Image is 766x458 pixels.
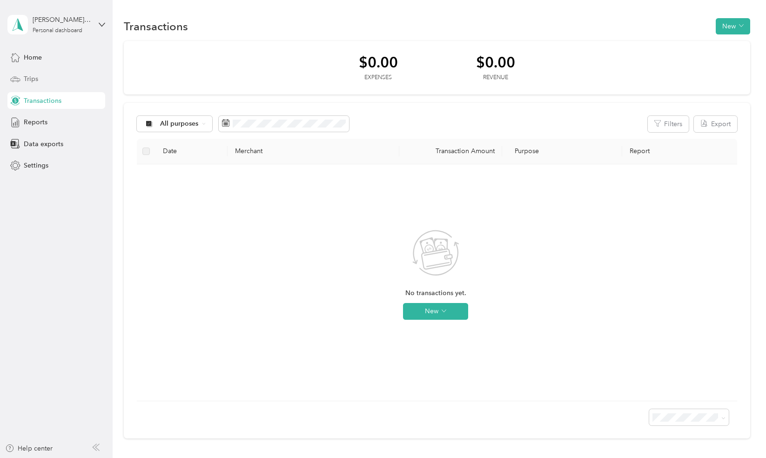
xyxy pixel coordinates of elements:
div: Personal dashboard [33,28,82,34]
button: Filters [648,116,689,132]
button: Help center [5,444,53,453]
span: No transactions yet. [405,288,466,298]
div: $0.00 [359,54,398,70]
span: Trips [24,74,38,84]
div: [PERSON_NAME][EMAIL_ADDRESS][DOMAIN_NAME] [33,15,91,25]
span: All purposes [160,121,199,127]
div: $0.00 [476,54,515,70]
span: Home [24,53,42,62]
span: Settings [24,161,48,170]
th: Date [155,139,228,164]
div: Expenses [359,74,398,82]
button: New [716,18,750,34]
h1: Transactions [124,21,188,31]
th: Report [622,139,737,164]
button: Export [694,116,737,132]
button: New [403,303,468,320]
iframe: Everlance-gr Chat Button Frame [714,406,766,458]
div: Revenue [476,74,515,82]
span: Data exports [24,139,63,149]
th: Merchant [228,139,399,164]
span: Purpose [510,147,539,155]
th: Transaction Amount [399,139,502,164]
span: Transactions [24,96,61,106]
span: Reports [24,117,47,127]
